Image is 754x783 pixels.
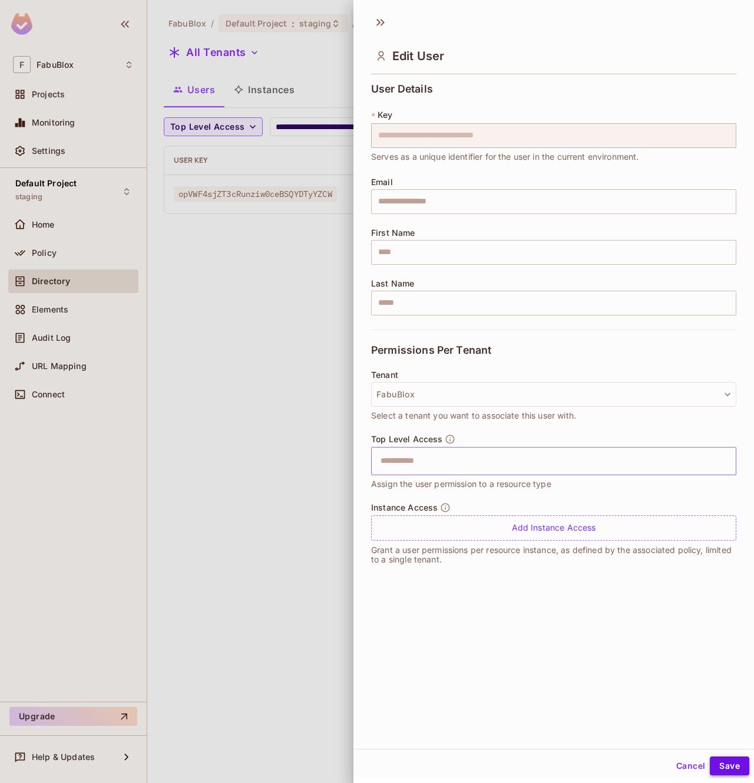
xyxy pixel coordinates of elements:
span: First Name [371,228,415,238]
span: User Details [371,83,433,95]
span: Assign the user permission to a resource type [371,478,551,491]
button: Open [730,459,732,462]
button: Save [710,756,749,775]
span: Tenant [371,370,398,380]
span: Last Name [371,279,414,288]
span: Email [371,177,393,187]
p: Grant a user permissions per resource instance, as defined by the associated policy, limited to a... [371,545,736,564]
button: Cancel [672,756,710,775]
span: Instance Access [371,503,438,512]
div: Add Instance Access [371,515,736,541]
span: Permissions Per Tenant [371,344,491,356]
span: Select a tenant you want to associate this user with. [371,409,576,422]
span: Top Level Access [371,435,442,444]
span: Key [378,110,392,120]
span: Edit User [392,49,444,63]
span: Serves as a unique identifier for the user in the current environment. [371,150,639,163]
button: FabuBlox [371,382,736,407]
